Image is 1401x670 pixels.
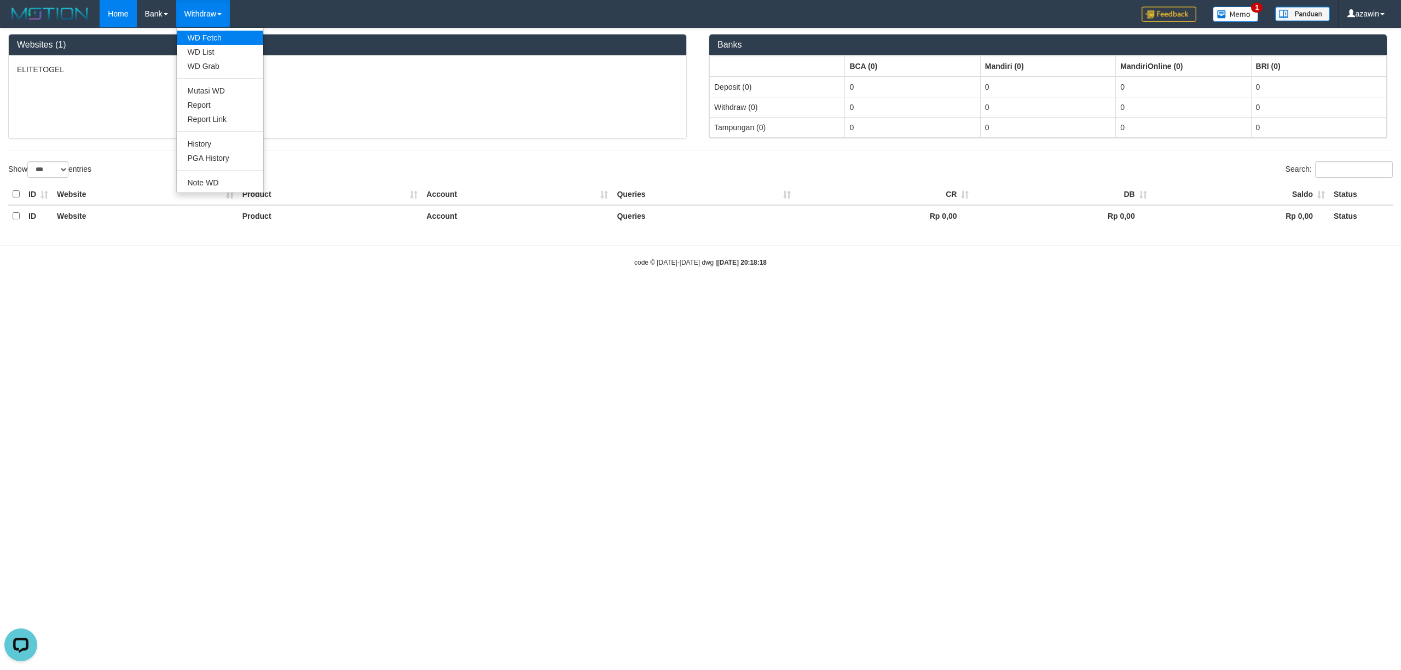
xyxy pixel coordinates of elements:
[980,77,1115,97] td: 0
[1329,205,1393,226] th: Status
[1251,3,1263,13] span: 1
[845,56,980,77] th: Group: activate to sort column ascending
[710,97,845,117] td: Withdraw (0)
[177,137,263,151] a: History
[845,117,980,137] td: 0
[53,205,238,226] th: Website
[634,259,767,266] small: code © [DATE]-[DATE] dwg |
[980,117,1115,137] td: 0
[238,184,422,205] th: Product
[422,184,612,205] th: Account
[612,205,795,226] th: Queries
[1151,184,1329,205] th: Saldo
[1151,205,1329,226] th: Rp 0,00
[422,205,612,226] th: Account
[177,98,263,112] a: Report
[795,184,973,205] th: CR
[1116,117,1251,137] td: 0
[612,184,795,205] th: Queries
[17,40,678,50] h3: Websites (1)
[1213,7,1259,22] img: Button%20Memo.svg
[1315,161,1393,178] input: Search:
[1116,56,1251,77] th: Group: activate to sort column ascending
[795,205,973,226] th: Rp 0,00
[4,4,37,37] button: Open LiveChat chat widget
[1286,161,1393,178] label: Search:
[1251,97,1386,117] td: 0
[717,40,1379,50] h3: Banks
[1251,117,1386,137] td: 0
[177,45,263,59] a: WD List
[1251,77,1386,97] td: 0
[845,77,980,97] td: 0
[24,184,53,205] th: ID
[24,205,53,226] th: ID
[177,176,263,190] a: Note WD
[177,84,263,98] a: Mutasi WD
[238,205,422,226] th: Product
[710,77,845,97] td: Deposit (0)
[845,97,980,117] td: 0
[980,97,1115,117] td: 0
[53,184,238,205] th: Website
[1275,7,1330,21] img: panduan.png
[8,5,91,22] img: MOTION_logo.png
[1251,56,1386,77] th: Group: activate to sort column ascending
[973,205,1151,226] th: Rp 0,00
[1142,7,1196,22] img: Feedback.jpg
[980,56,1115,77] th: Group: activate to sort column ascending
[177,59,263,73] a: WD Grab
[27,161,68,178] select: Showentries
[177,151,263,165] a: PGA History
[717,259,767,266] strong: [DATE] 20:18:18
[1116,77,1251,97] td: 0
[710,117,845,137] td: Tampungan (0)
[177,31,263,45] a: WD Fetch
[1329,184,1393,205] th: Status
[8,161,91,178] label: Show entries
[710,56,845,77] th: Group: activate to sort column ascending
[17,64,678,75] p: ELITETOGEL
[177,112,263,126] a: Report Link
[973,184,1151,205] th: DB
[1116,97,1251,117] td: 0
